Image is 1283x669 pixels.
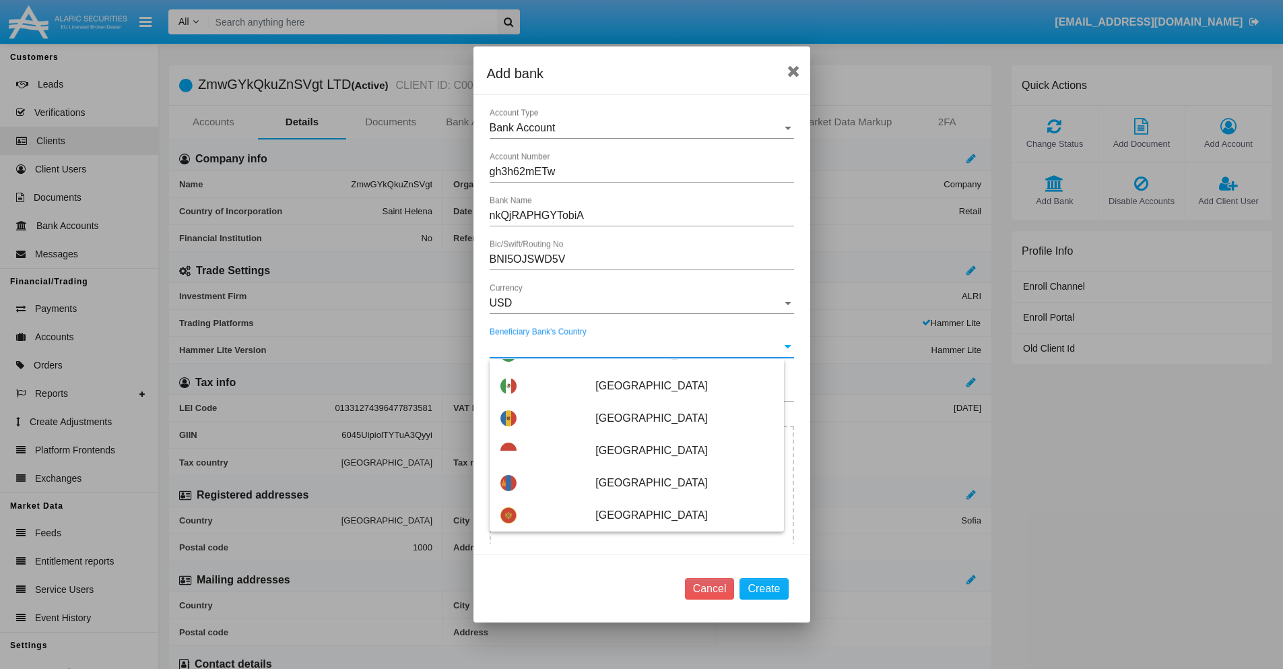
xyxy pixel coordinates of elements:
[595,402,772,435] span: [GEOGRAPHIC_DATA]
[595,467,772,499] span: [GEOGRAPHIC_DATA]
[490,122,556,133] span: Bank Account
[595,435,772,467] span: [GEOGRAPHIC_DATA]
[739,578,788,600] button: Create
[595,370,772,402] span: [GEOGRAPHIC_DATA]
[490,297,513,309] span: USD
[685,578,735,600] button: Cancel
[487,63,797,84] div: Add bank
[595,499,772,532] span: [GEOGRAPHIC_DATA]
